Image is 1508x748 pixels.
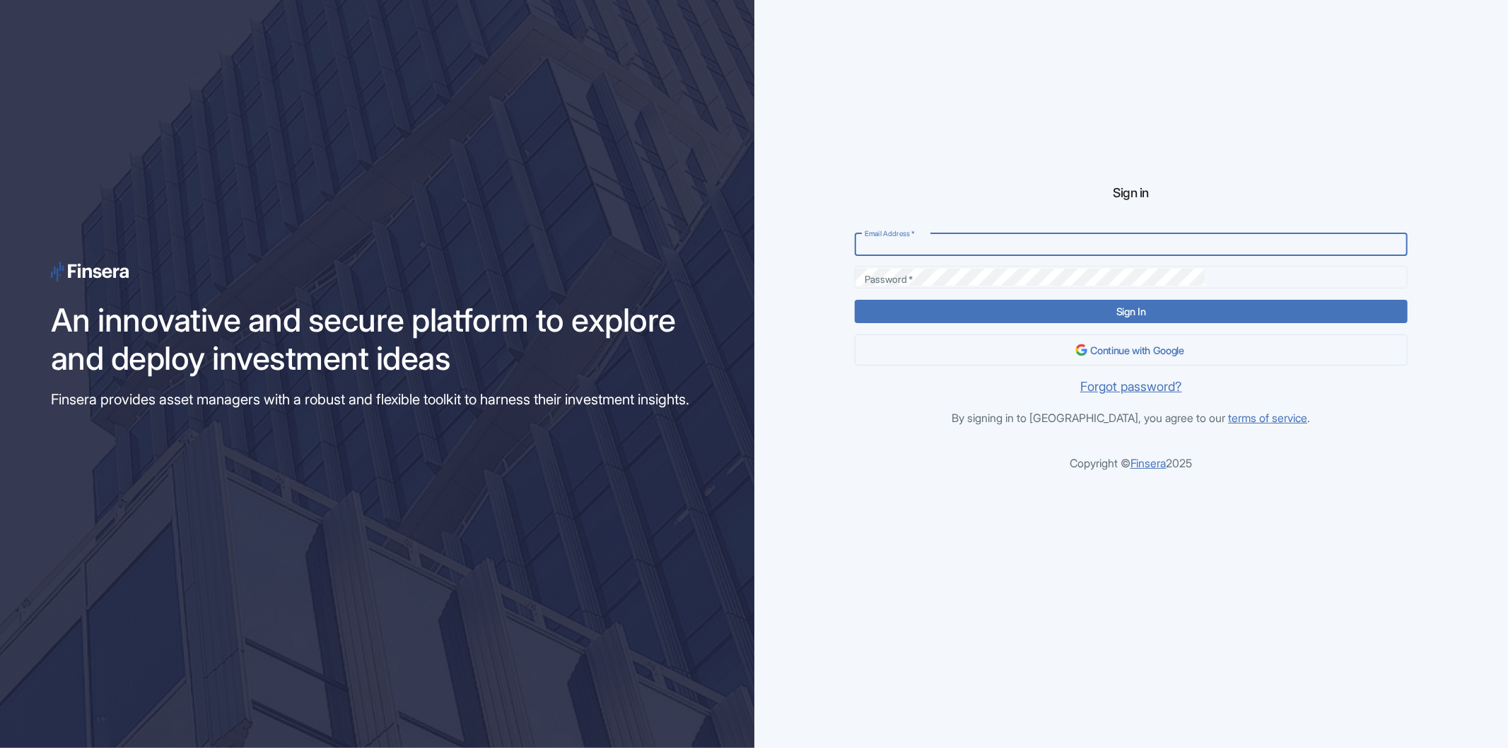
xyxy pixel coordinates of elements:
[1228,411,1307,425] a: terms of service
[855,185,1408,201] h1: Sign in
[855,334,1408,366] button: Continue with Google
[1075,344,1088,356] img: google-logo.png
[865,229,915,240] label: Email Address
[51,389,703,411] h6: Finsera provides asset managers with a robust and flexible toolkit to harness their investment in...
[1130,457,1167,470] a: Finsera
[855,300,1408,323] button: Sign In
[855,410,1408,427] p: By signing in to [GEOGRAPHIC_DATA], you agree to our .
[51,262,129,282] img: logo-signup.svg
[855,377,1408,396] a: Forgot password?
[51,301,703,378] p: An innovative and secure platform to explore and deploy investment ideas
[855,455,1408,472] p: Copyright © 2025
